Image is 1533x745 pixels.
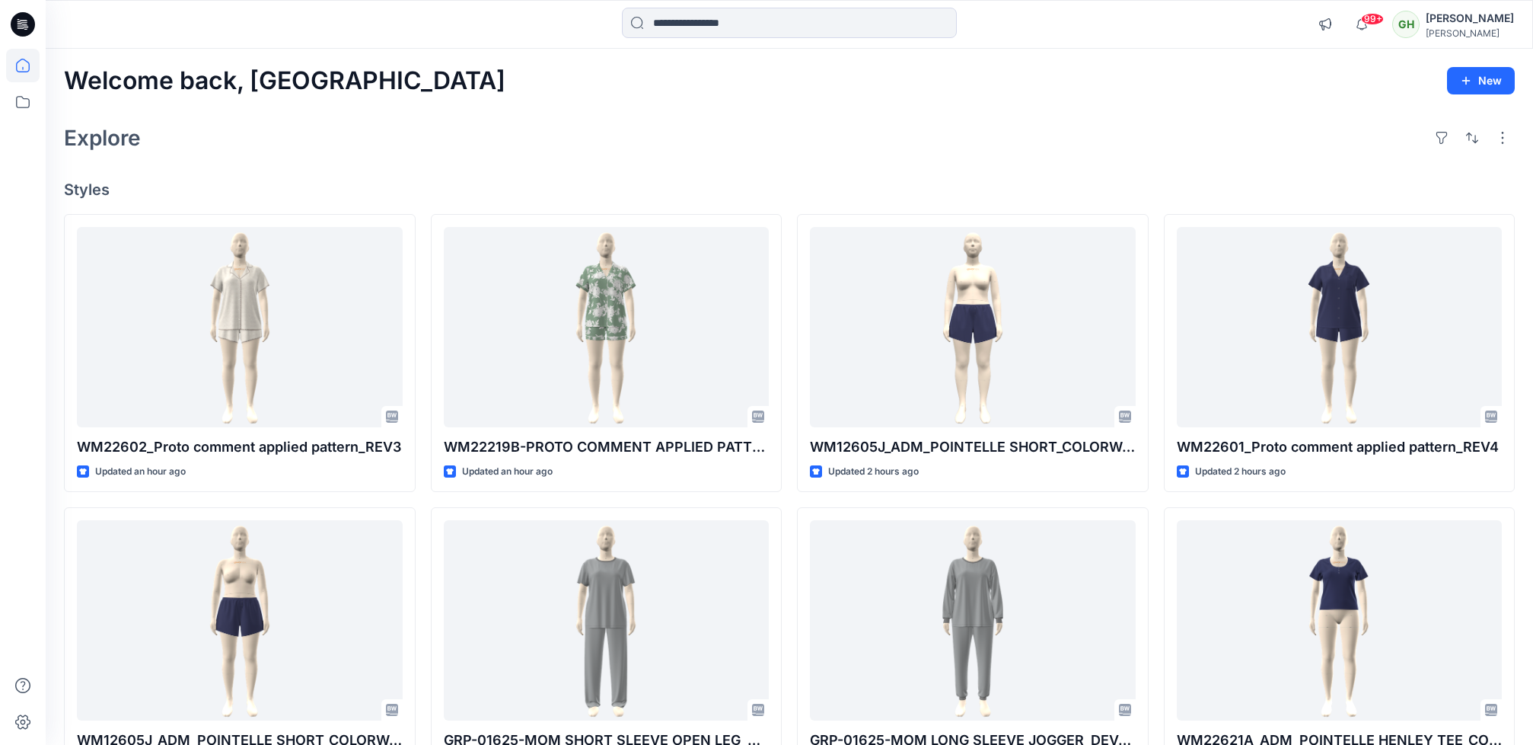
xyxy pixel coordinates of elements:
p: Updated an hour ago [462,464,553,480]
a: WM12605J_ADM_POINTELLE SHORT_COLORWAY_REV5 [810,227,1136,427]
a: WM22601_Proto comment applied pattern_REV4 [1177,227,1503,427]
p: WM22601_Proto comment applied pattern_REV4 [1177,436,1503,458]
a: WM22602_Proto comment applied pattern_REV3 [77,227,403,427]
div: [PERSON_NAME] [1426,9,1514,27]
div: [PERSON_NAME] [1426,27,1514,39]
button: New [1447,67,1515,94]
p: WM22219B-PROTO COMMENT APPLIED PATTERN_COLORWAY_REV11 [444,436,770,458]
p: Updated an hour ago [95,464,186,480]
h2: Welcome back, [GEOGRAPHIC_DATA] [64,67,505,95]
h4: Styles [64,181,1515,199]
a: GRP-01625-MOM LONG SLEEVE JOGGER_DEV_REV1 [810,520,1136,721]
a: GRP-01625-MOM SHORT SLEEVE OPEN LEG_DEV_REV1 [444,520,770,721]
p: Updated 2 hours ago [1195,464,1286,480]
a: WM12605J_ADM_POINTELLE SHORT_COLORWAY_REV4 [77,520,403,721]
h2: Explore [64,126,141,150]
p: WM22602_Proto comment applied pattern_REV3 [77,436,403,458]
a: WM22219B-PROTO COMMENT APPLIED PATTERN_COLORWAY_REV11 [444,227,770,427]
a: WM22621A_ADM_POINTELLE HENLEY TEE_COLORWAY_REV3 [1177,520,1503,721]
div: GH [1392,11,1420,38]
p: Updated 2 hours ago [828,464,919,480]
span: 99+ [1361,13,1384,25]
p: WM12605J_ADM_POINTELLE SHORT_COLORWAY_REV5 [810,436,1136,458]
